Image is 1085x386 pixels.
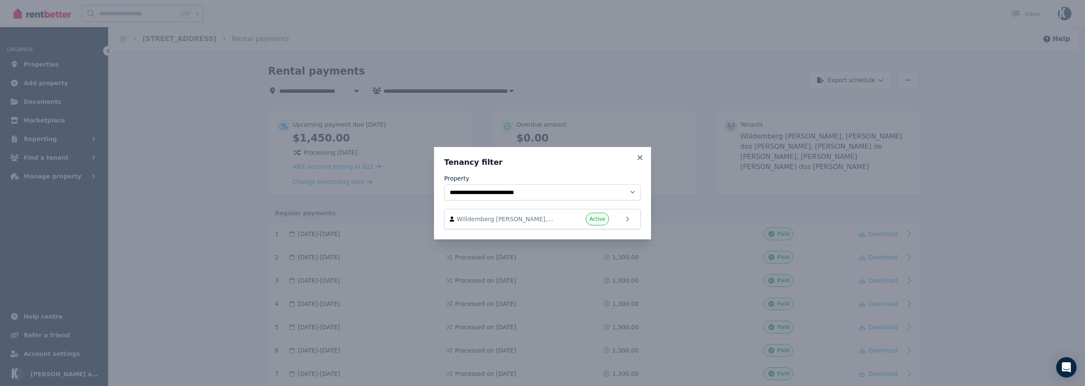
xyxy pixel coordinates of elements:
[457,215,554,223] span: Willdemberg [PERSON_NAME], [PERSON_NAME] dos [PERSON_NAME], [PERSON_NAME] de [PERSON_NAME], and [...
[444,174,469,183] label: Property
[444,209,641,229] a: Willdemberg [PERSON_NAME], [PERSON_NAME] dos [PERSON_NAME], [PERSON_NAME] de [PERSON_NAME], and [...
[1056,357,1077,378] div: Open Intercom Messenger
[444,157,641,167] h3: Tenancy filter
[590,216,605,222] span: Active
